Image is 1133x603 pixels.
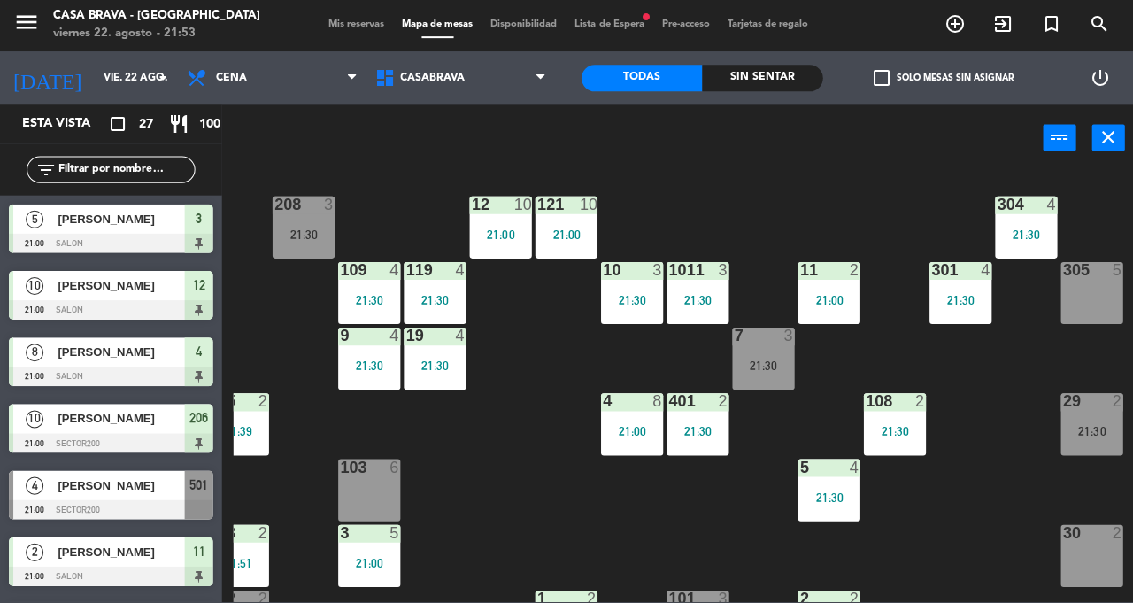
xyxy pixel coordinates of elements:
[798,263,798,279] div: 11
[665,295,727,307] div: 21:30
[599,426,661,438] div: 21:00
[323,197,334,213] div: 3
[861,426,923,438] div: 21:30
[1058,426,1120,438] div: 21:30
[913,394,923,410] div: 2
[1060,394,1060,410] div: 29
[58,476,184,495] span: [PERSON_NAME]
[107,115,128,136] i: crop_square
[58,344,184,362] span: [PERSON_NAME]
[403,360,465,373] div: 21:30
[196,209,202,230] span: 3
[26,212,43,229] span: 5
[1095,128,1116,149] i: close
[580,66,700,93] div: Todas
[58,211,184,229] span: [PERSON_NAME]
[26,344,43,362] span: 8
[1037,15,1059,36] i: turned_in_not
[1089,126,1121,152] button: close
[13,11,40,43] button: menu
[58,543,184,561] span: [PERSON_NAME]
[534,229,596,242] div: 21:00
[405,329,405,344] div: 19
[26,544,43,561] span: 2
[215,73,246,86] span: Cena
[26,411,43,429] span: 10
[138,116,152,136] span: 27
[1060,263,1060,279] div: 305
[196,342,202,363] span: 4
[339,525,340,541] div: 3
[26,477,43,495] span: 4
[1109,263,1120,279] div: 5
[1040,126,1073,152] button: power_input
[319,21,392,31] span: Mis reservas
[337,360,399,373] div: 21:30
[339,263,340,279] div: 109
[651,263,661,279] div: 3
[339,329,340,344] div: 9
[337,557,399,569] div: 21:00
[565,21,651,31] span: Lista de Espera
[192,275,204,297] span: 12
[871,72,887,88] span: check_box_outline_blank
[1085,15,1106,36] i: search
[716,263,727,279] div: 3
[272,229,334,242] div: 21:30
[798,460,798,475] div: 5
[929,263,929,279] div: 301
[26,278,43,296] span: 10
[468,229,530,242] div: 21:00
[782,329,792,344] div: 3
[405,263,405,279] div: 119
[258,394,268,410] div: 2
[847,460,858,475] div: 4
[871,72,1011,88] label: Solo mesas sin asignar
[198,116,220,136] span: 100
[389,263,399,279] div: 4
[927,295,989,307] div: 21:30
[206,426,268,438] div: 21:39
[716,394,727,410] div: 2
[578,197,596,213] div: 10
[513,197,530,213] div: 10
[9,115,127,136] div: Esta vista
[258,525,268,541] div: 2
[399,73,464,86] span: CasaBrava
[53,27,259,44] div: viernes 22. agosto - 21:53
[599,295,661,307] div: 21:30
[717,21,815,31] span: Tarjetas de regalo
[389,329,399,344] div: 4
[667,263,667,279] div: 1011
[1086,69,1107,90] i: power_settings_new
[863,394,864,410] div: 108
[601,263,602,279] div: 10
[978,263,989,279] div: 4
[990,15,1011,36] i: exit_to_app
[35,160,57,182] i: filter_list
[651,394,661,410] div: 8
[392,21,481,31] span: Mapa de mesas
[337,295,399,307] div: 21:30
[667,394,667,410] div: 401
[151,69,173,90] i: arrow_drop_down
[58,277,184,296] span: [PERSON_NAME]
[1109,394,1120,410] div: 2
[167,115,189,136] i: restaurant
[942,15,963,36] i: add_circle_outline
[796,295,858,307] div: 21:00
[454,329,465,344] div: 4
[700,66,821,93] div: Sin sentar
[339,460,340,475] div: 103
[639,13,650,24] span: fiber_manual_record
[732,329,733,344] div: 7
[481,21,565,31] span: Disponibilidad
[58,410,184,429] span: [PERSON_NAME]
[403,295,465,307] div: 21:30
[206,557,268,569] div: 21:51
[1109,525,1120,541] div: 2
[1046,128,1067,149] i: power_input
[389,460,399,475] div: 6
[1044,197,1054,213] div: 4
